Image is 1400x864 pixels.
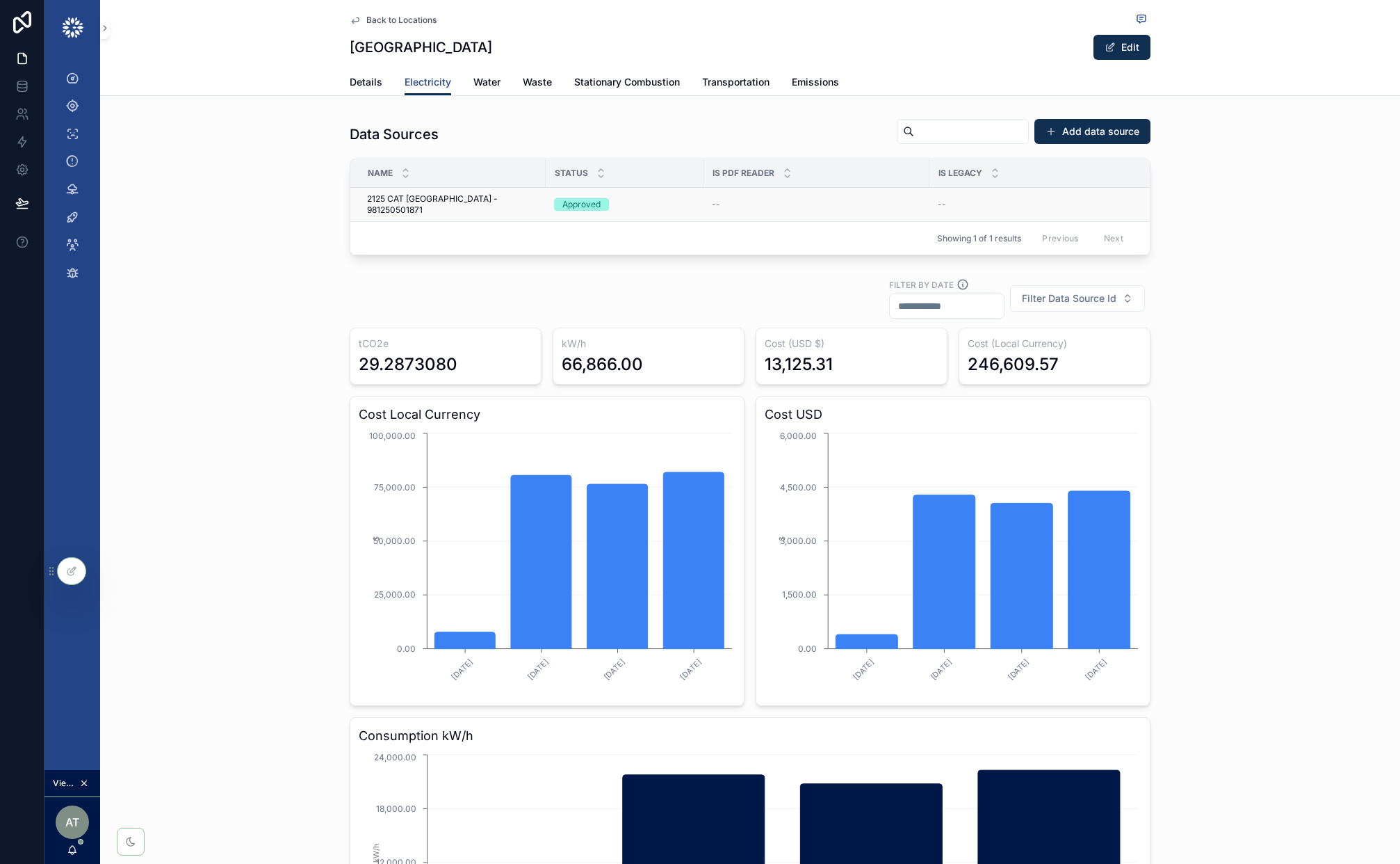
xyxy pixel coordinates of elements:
span: Name [368,168,393,179]
span: Emissions [792,75,839,89]
button: Add data source [1034,119,1150,144]
tspan: 100,000.00 [369,431,416,441]
tspan: 1,500.00 [782,589,817,600]
span: Water [473,75,500,89]
a: Back to Locations [350,15,437,26]
span: Stationary Combustion [574,75,680,89]
text: [DATE] [678,657,703,682]
text: [DATE] [851,657,876,682]
a: Stationary Combustion [574,70,680,97]
a: -- [938,199,1151,210]
span: -- [712,199,720,210]
a: Emissions [792,70,839,97]
span: AT [65,814,79,831]
a: 2125 CAT [GEOGRAPHIC_DATA] - 981250501871 [367,193,537,216]
a: -- [712,199,921,210]
a: Details [350,70,382,97]
h1: Data Sources [350,125,439,144]
a: Waste [523,70,552,97]
h3: Consumption kW/h [359,726,1141,746]
h3: kW/h [562,337,735,351]
span: Waste [523,75,552,89]
label: Filter by Date [889,278,954,291]
span: Filter Data Source Id [1022,291,1116,305]
span: Details [350,75,382,89]
h3: Cost USD [765,405,1141,424]
div: scrollable content [44,56,100,303]
div: 13,125.31 [765,353,833,376]
tspan: 4,500.00 [780,482,817,493]
a: Electricity [405,70,451,96]
text: [DATE] [450,657,475,682]
text: [DATE] [929,657,954,682]
tspan: kW/h [371,843,381,863]
h3: tCO2e [359,337,532,351]
h3: Cost Local Currency [359,405,735,424]
text: [DATE] [602,657,627,682]
tspan: $ [777,536,787,541]
span: Is PDF Reader [713,168,774,179]
tspan: 24,000.00 [374,752,416,762]
span: Showing 1 of 1 results [937,233,1021,244]
span: Back to Locations [366,15,437,26]
text: [DATE] [1084,657,1109,682]
h3: Cost (USD $) [765,337,938,351]
button: Select Button [1010,285,1145,312]
tspan: 6,000.00 [780,431,817,441]
a: Water [473,70,500,97]
span: Transportation [702,75,770,89]
tspan: 0.00 [397,643,416,654]
tspan: 3,000.00 [780,536,817,546]
tspan: 25,000.00 [374,589,416,600]
div: 29.2873080 [359,353,457,376]
div: 66,866.00 [562,353,643,376]
a: Transportation [702,70,770,97]
div: chart [359,430,735,697]
div: 246,609.57 [968,353,1059,376]
span: -- [938,199,946,210]
div: Approved [562,198,601,211]
h1: [GEOGRAPHIC_DATA] [350,38,492,57]
a: Approved [554,198,695,211]
span: Status [555,168,588,179]
text: [DATE] [1006,657,1031,682]
tspan: $ [371,536,381,541]
h3: Cost (Local Currency) [968,337,1141,351]
span: Is Legacy [938,168,982,179]
img: App logo [61,17,84,39]
button: Edit [1093,35,1150,60]
tspan: 0.00 [798,643,817,654]
text: [DATE] [526,657,551,682]
tspan: 18,000.00 [376,803,416,814]
tspan: 75,000.00 [374,482,416,493]
tspan: 50,000.00 [373,536,416,546]
span: Electricity [405,75,451,89]
div: chart [765,430,1141,697]
span: Viewing as [PERSON_NAME] [53,778,76,789]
